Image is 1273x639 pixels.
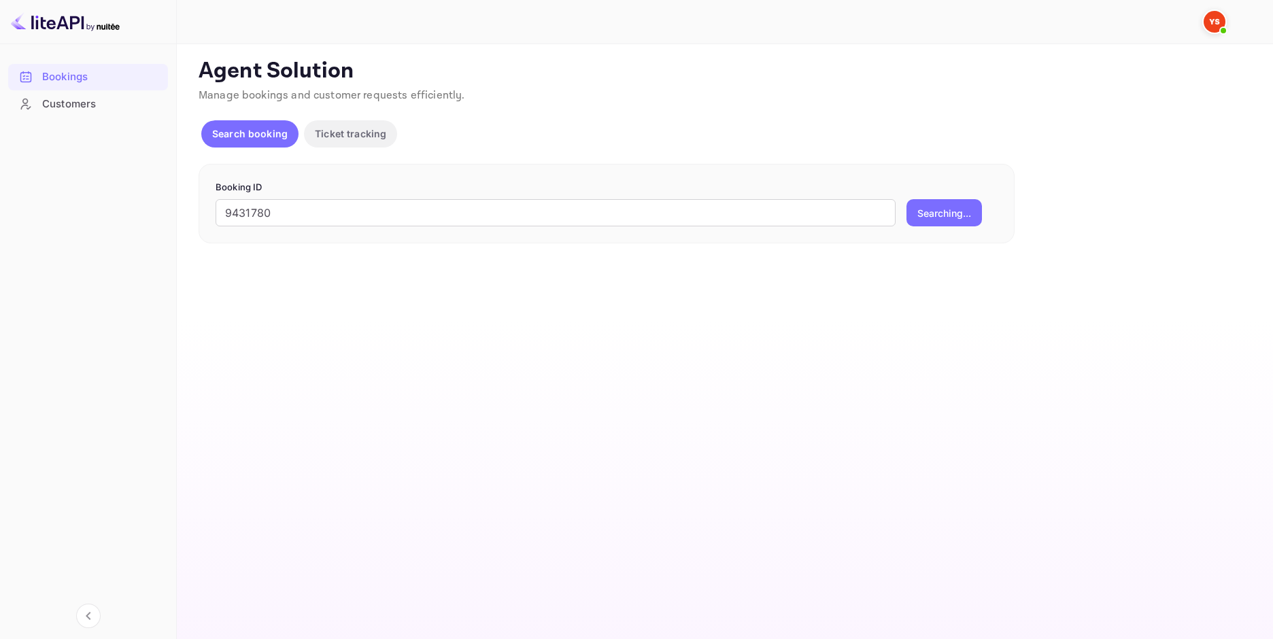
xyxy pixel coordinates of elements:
div: Bookings [42,69,161,85]
div: Customers [42,97,161,112]
img: LiteAPI logo [11,11,120,33]
p: Booking ID [216,181,998,194]
a: Bookings [8,64,168,89]
div: Bookings [8,64,168,90]
p: Ticket tracking [315,126,386,141]
p: Search booking [212,126,288,141]
input: Enter Booking ID (e.g., 63782194) [216,199,896,226]
span: Manage bookings and customer requests efficiently. [199,88,465,103]
button: Collapse navigation [76,604,101,628]
button: Searching... [906,199,982,226]
div: Customers [8,91,168,118]
p: Agent Solution [199,58,1249,85]
a: Customers [8,91,168,116]
img: Yandex Support [1204,11,1225,33]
